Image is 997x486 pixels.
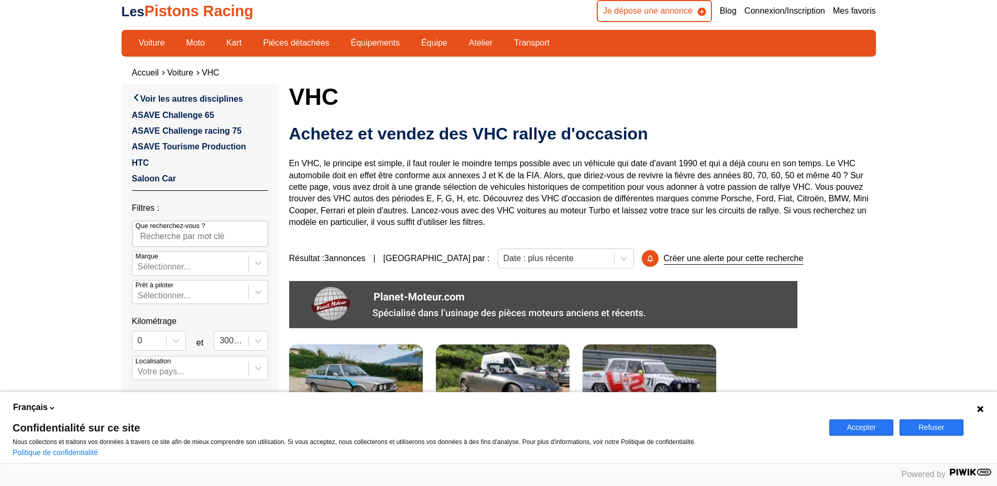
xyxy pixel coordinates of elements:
a: VHC [202,68,220,77]
a: Voir les autres disciplines [132,92,243,105]
p: Créer une alerte pour cette recherche [664,253,804,265]
img: ALFA ROMEO TROPHEO BIANCA [583,344,716,423]
a: Mes favoris [833,5,876,17]
a: LesPistons Racing [122,3,254,19]
h1: VHC [289,84,876,109]
img: Bmw e21 323i passeport vhc et régularité [289,344,423,423]
h2: Achetez et vendez des VHC rallye d'occasion [289,123,876,144]
p: Filtres : [132,202,268,214]
a: Équipements [344,34,407,52]
span: Français [13,402,48,413]
a: ALFA ROMEO TROPHEO BIANCA84 [583,344,716,423]
span: Résultat : 3 annonces [289,253,366,264]
p: [GEOGRAPHIC_DATA] par : [384,253,490,264]
p: et [196,337,203,349]
button: Refuser [900,419,963,436]
a: Bmw e21 323i passeport vhc et régularité 73 [289,344,423,423]
p: En VHC, le principe est simple, il faut rouler le moindre temps possible avec un véhicule qui dat... [289,158,876,228]
a: ASAVE Challenge racing 75 [132,126,242,135]
a: Accueil [132,68,159,77]
a: Saloon Car [132,174,176,183]
input: 0 [138,336,140,345]
a: Kart [220,34,248,52]
input: Prêt à piloterSélectionner... [138,291,140,300]
a: HTC [132,158,149,167]
p: Kilométrage [132,316,268,327]
a: Voiture [132,34,172,52]
a: Honda S200042 [436,344,569,423]
p: Nous collectons et traitons vos données à travers ce site afin de mieux comprendre son utilisatio... [13,438,817,446]
a: Politique de confidentialité [13,448,98,457]
span: Powered by [902,470,946,479]
span: | [373,253,375,264]
button: Accepter [829,419,893,436]
a: Pièces détachées [256,34,336,52]
img: Honda S2000 [436,344,569,423]
input: Que recherchez-vous ? [132,221,268,247]
span: Les [122,4,145,19]
a: Atelier [462,34,499,52]
input: 300000 [220,336,222,345]
a: Connexion/Inscription [744,5,825,17]
a: ASAVE Tourisme Production [132,142,246,151]
p: Prêt à piloter [136,280,174,290]
input: MarqueSélectionner... [138,262,140,272]
p: Que recherchez-vous ? [136,221,205,231]
a: Transport [507,34,556,52]
a: Moto [179,34,212,52]
a: ASAVE Challenge 65 [132,111,214,120]
a: Équipe [414,34,454,52]
p: Marque [136,252,158,261]
input: Votre pays... [138,367,140,376]
span: Confidentialité sur ce site [13,423,817,433]
a: Voiture [167,68,193,77]
p: Localisation [136,357,171,366]
a: Blog [720,5,737,17]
